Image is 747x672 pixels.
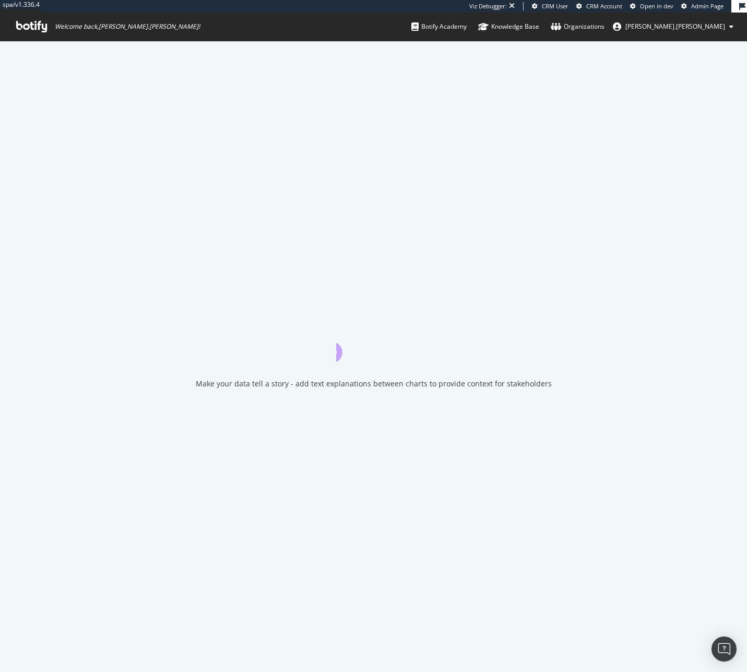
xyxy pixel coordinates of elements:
[640,2,673,10] span: Open in dev
[630,2,673,10] a: Open in dev
[411,13,467,41] a: Botify Academy
[478,21,539,32] div: Knowledge Base
[478,13,539,41] a: Knowledge Base
[691,2,724,10] span: Admin Page
[55,22,200,31] span: Welcome back, [PERSON_NAME].[PERSON_NAME] !
[604,18,742,35] button: [PERSON_NAME].[PERSON_NAME]
[551,21,604,32] div: Organizations
[625,22,725,31] span: jessica.jordan
[712,636,737,662] div: Open Intercom Messenger
[469,2,507,10] div: Viz Debugger:
[336,324,411,362] div: animation
[551,13,604,41] a: Organizations
[411,21,467,32] div: Botify Academy
[196,379,552,389] div: Make your data tell a story - add text explanations between charts to provide context for stakeho...
[681,2,724,10] a: Admin Page
[532,2,568,10] a: CRM User
[586,2,622,10] span: CRM Account
[576,2,622,10] a: CRM Account
[542,2,568,10] span: CRM User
